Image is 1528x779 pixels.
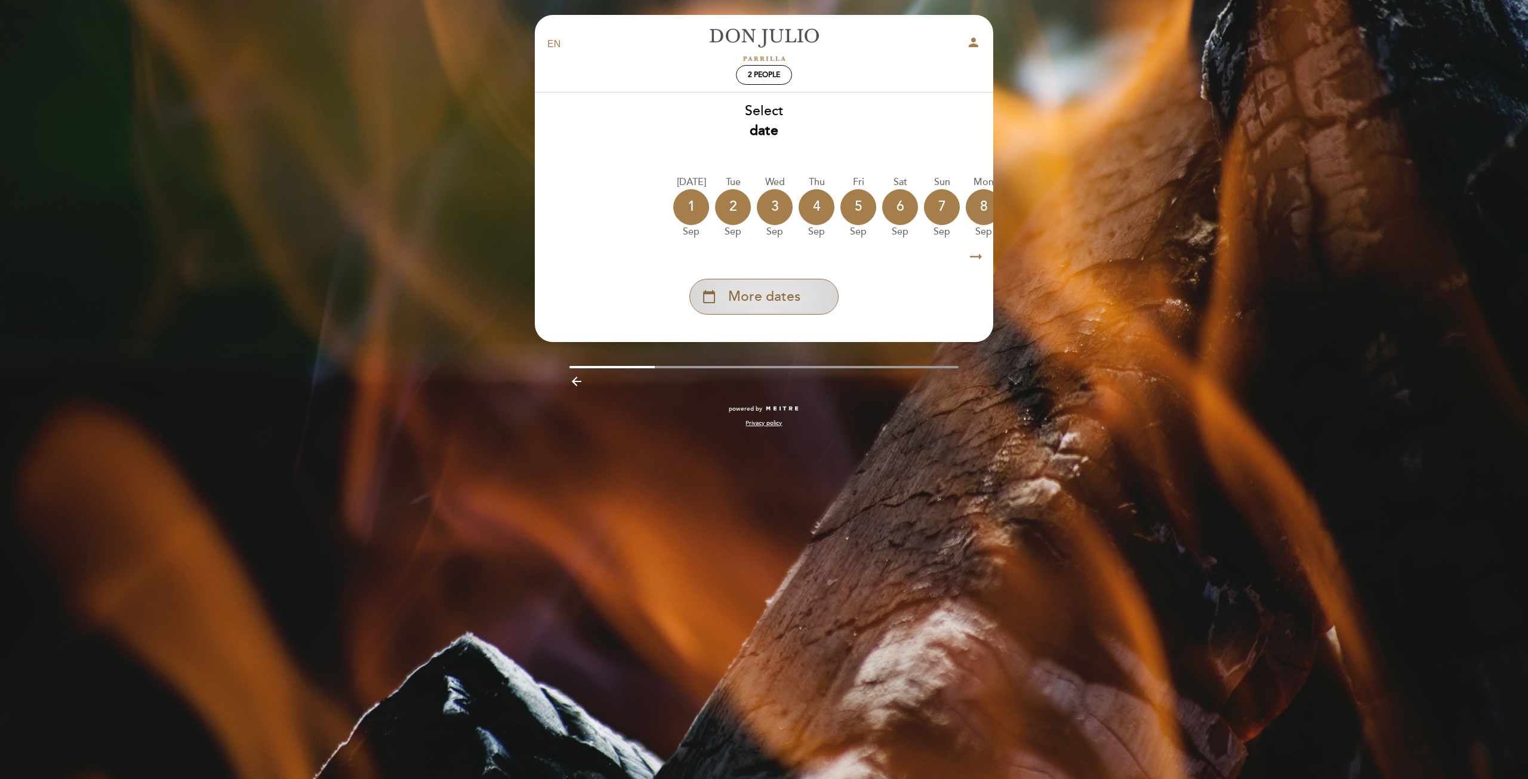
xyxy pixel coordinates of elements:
i: person [966,35,981,50]
span: 2 people [748,70,780,79]
div: 1 [673,189,709,225]
div: 7 [924,189,960,225]
span: powered by [729,405,762,413]
div: Sep [715,225,751,239]
div: Sep [840,225,876,239]
button: person [966,35,981,54]
div: 2 [715,189,751,225]
div: Sep [882,225,918,239]
div: Thu [799,175,834,189]
div: Sep [966,225,1002,239]
a: Privacy policy [745,419,782,427]
div: 6 [882,189,918,225]
b: date [750,122,778,139]
a: [PERSON_NAME] [689,28,839,61]
a: powered by [729,405,799,413]
div: 3 [757,189,793,225]
div: 5 [840,189,876,225]
div: Wed [757,175,793,189]
div: [DATE] [673,175,709,189]
i: arrow_right_alt [967,244,985,270]
div: Select [534,101,994,141]
div: Sep [757,225,793,239]
div: Sep [673,225,709,239]
div: Mon [966,175,1002,189]
span: More dates [728,287,800,307]
div: Tue [715,175,751,189]
div: Sep [799,225,834,239]
div: Fri [840,175,876,189]
div: Sep [924,225,960,239]
i: calendar_today [702,287,716,307]
div: Sun [924,175,960,189]
div: Sat [882,175,918,189]
i: arrow_backward [569,374,584,389]
img: MEITRE [765,406,799,412]
div: 8 [966,189,1002,225]
div: 4 [799,189,834,225]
